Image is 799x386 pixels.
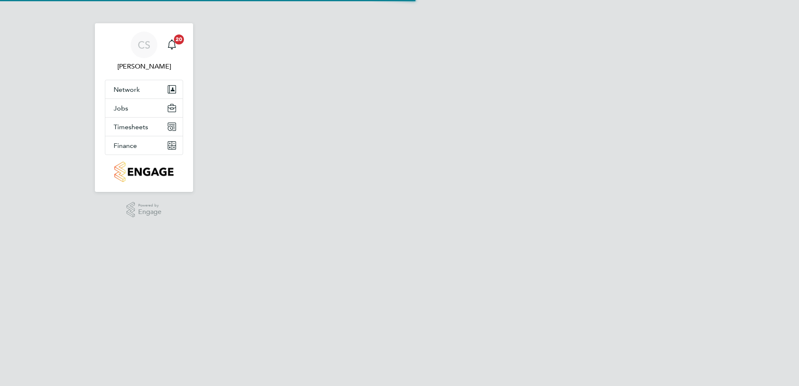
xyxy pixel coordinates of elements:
span: Finance [114,142,137,150]
button: Finance [105,136,183,155]
span: 20 [174,34,184,44]
span: Jobs [114,104,128,112]
span: Network [114,86,140,93]
button: Network [105,80,183,98]
span: Timesheets [114,123,148,131]
span: Powered by [138,202,161,209]
button: Jobs [105,99,183,117]
a: CS[PERSON_NAME] [105,32,183,71]
span: Engage [138,209,161,216]
button: Timesheets [105,118,183,136]
a: Go to home page [105,162,183,182]
span: Charlie Slidel [105,61,183,71]
span: CS [138,39,150,50]
a: Powered byEngage [127,202,162,218]
nav: Main navigation [95,23,193,192]
img: countryside-properties-logo-retina.png [114,162,173,182]
a: 20 [164,32,180,58]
